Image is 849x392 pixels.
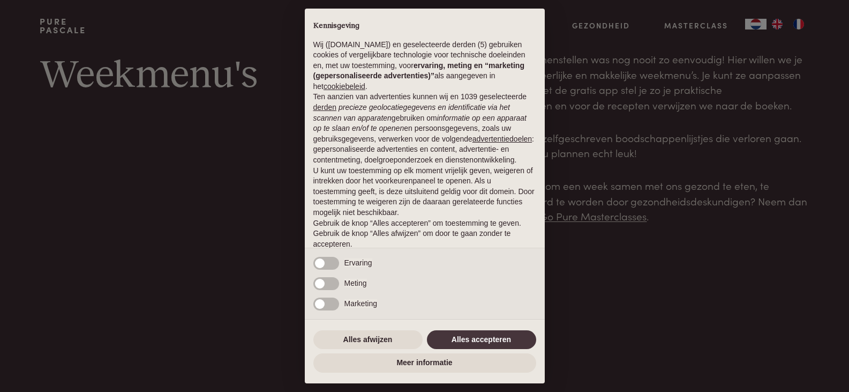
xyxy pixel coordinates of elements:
[472,134,532,145] button: advertentiedoelen
[313,353,536,373] button: Meer informatie
[313,166,536,218] p: U kunt uw toestemming op elk moment vrijelijk geven, weigeren of intrekken door het voorkeurenpan...
[313,218,536,250] p: Gebruik de knop “Alles accepteren” om toestemming te geven. Gebruik de knop “Alles afwijzen” om d...
[313,114,527,133] em: informatie op een apparaat op te slaan en/of te openen
[344,258,372,267] span: Ervaring
[427,330,536,350] button: Alles accepteren
[313,40,536,92] p: Wij ([DOMAIN_NAME]) en geselecteerde derden (5) gebruiken cookies of vergelijkbare technologie vo...
[324,82,365,91] a: cookiebeleid
[313,102,337,113] button: derden
[344,279,367,287] span: Meting
[313,103,510,122] em: precieze geolocatiegegevens en identificatie via het scannen van apparaten
[313,61,524,80] strong: ervaring, meting en “marketing (gepersonaliseerde advertenties)”
[313,21,536,31] h2: Kennisgeving
[344,299,377,308] span: Marketing
[313,330,423,350] button: Alles afwijzen
[313,92,536,165] p: Ten aanzien van advertenties kunnen wij en 1039 geselecteerde gebruiken om en persoonsgegevens, z...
